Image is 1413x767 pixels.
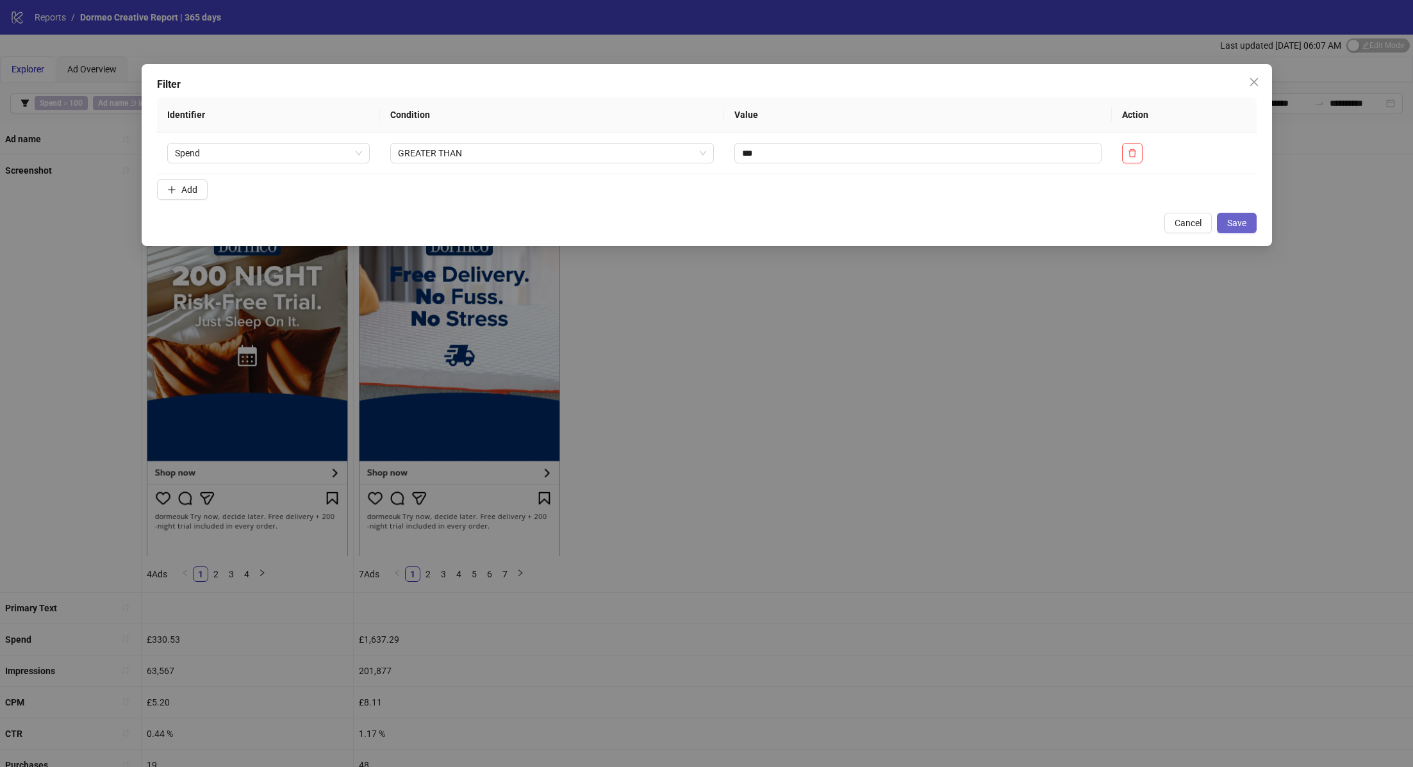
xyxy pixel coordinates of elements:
[1128,149,1137,158] span: delete
[157,97,381,133] th: Identifier
[1244,72,1264,92] button: Close
[175,144,363,163] span: Spend
[1227,218,1246,228] span: Save
[1164,213,1212,233] button: Cancel
[167,185,176,194] span: plus
[1217,213,1257,233] button: Save
[157,179,208,200] button: Add
[724,97,1112,133] th: Value
[1249,77,1259,87] span: close
[398,144,706,163] span: GREATER THAN
[157,77,1257,92] div: Filter
[380,97,724,133] th: Condition
[181,185,197,195] span: Add
[1112,97,1256,133] th: Action
[1175,218,1202,228] span: Cancel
